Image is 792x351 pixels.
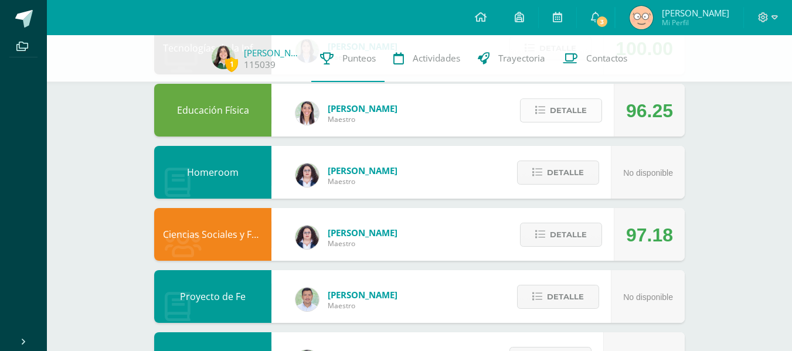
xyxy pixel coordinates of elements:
[295,288,319,311] img: 585d333ccf69bb1c6e5868c8cef08dba.png
[212,46,235,69] img: a478b10ea490de47a8cbd13f9fa61e53.png
[413,52,460,64] span: Actividades
[547,162,584,183] span: Detalle
[586,52,627,64] span: Contactos
[469,35,554,82] a: Trayectoria
[520,223,602,247] button: Detalle
[328,289,397,301] span: [PERSON_NAME]
[596,15,609,28] span: 3
[311,35,385,82] a: Punteos
[295,101,319,125] img: 68dbb99899dc55733cac1a14d9d2f825.png
[328,227,397,238] span: [PERSON_NAME]
[154,84,271,137] div: Educación Física
[520,98,602,122] button: Detalle
[385,35,469,82] a: Actividades
[244,47,302,59] a: [PERSON_NAME]
[550,100,587,121] span: Detalle
[154,270,271,323] div: Proyecto de Fe
[547,286,584,308] span: Detalle
[662,7,729,19] span: [PERSON_NAME]
[626,84,673,137] div: 96.25
[295,163,319,187] img: ba02aa29de7e60e5f6614f4096ff8928.png
[662,18,729,28] span: Mi Perfil
[626,209,673,261] div: 97.18
[328,301,397,311] span: Maestro
[517,161,599,185] button: Detalle
[244,59,276,71] a: 115039
[342,52,376,64] span: Punteos
[328,165,397,176] span: [PERSON_NAME]
[498,52,545,64] span: Trayectoria
[154,208,271,261] div: Ciencias Sociales y Formación Ciudadana
[554,35,636,82] a: Contactos
[550,224,587,246] span: Detalle
[623,168,673,178] span: No disponible
[517,285,599,309] button: Detalle
[154,146,271,199] div: Homeroom
[328,114,397,124] span: Maestro
[630,6,653,29] img: 7775765ac5b93ea7f316c0cc7e2e0b98.png
[225,57,238,71] span: 1
[295,226,319,249] img: ba02aa29de7e60e5f6614f4096ff8928.png
[328,103,397,114] span: [PERSON_NAME]
[328,176,397,186] span: Maestro
[623,292,673,302] span: No disponible
[328,238,397,248] span: Maestro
